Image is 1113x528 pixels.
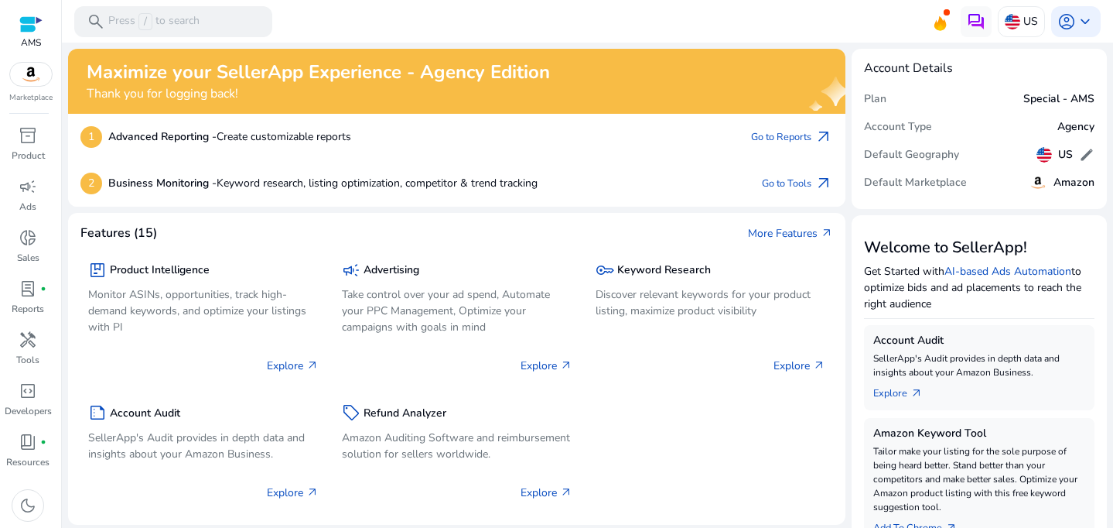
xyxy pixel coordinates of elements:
span: fiber_manual_record [40,286,46,292]
a: Explorearrow_outward [873,379,935,401]
h5: Plan [864,93,886,106]
span: arrow_outward [814,128,833,146]
span: / [138,13,152,30]
span: fiber_manual_record [40,439,46,445]
h5: Default Marketplace [864,177,967,190]
p: Explore [521,358,572,374]
p: Sales [17,251,39,265]
h5: Amazon [1053,177,1094,190]
span: arrow_outward [813,359,825,372]
b: Advanced Reporting - [108,129,217,144]
p: Ads [19,200,36,214]
span: edit [1079,147,1094,163]
span: code_blocks [19,382,37,400]
h5: Special - AMS [1023,93,1094,106]
h5: Account Audit [873,334,1085,348]
span: arrow_outward [821,227,833,239]
h4: Account Details [864,61,1094,76]
p: 2 [80,173,102,194]
span: summarize [88,403,107,422]
p: Take control over your ad spend, Automate your PPC Management, Optimize your campaigns with goals... [342,286,572,335]
p: Amazon Auditing Software and reimbursement solution for sellers worldwide. [342,430,572,462]
p: SellerApp's Audit provides in depth data and insights about your Amazon Business. [873,351,1085,379]
span: arrow_outward [560,486,572,499]
h5: Account Audit [110,407,180,420]
a: AI-based Ads Automation [944,264,1071,279]
h5: Default Geography [864,149,959,162]
span: arrow_outward [306,359,319,372]
p: Discover relevant keywords for your product listing, maximize product visibility [596,286,826,319]
h3: Welcome to SellerApp! [864,238,1094,257]
a: Go to Toolsarrow_outward [762,173,833,194]
p: Product [12,149,45,163]
span: arrow_outward [306,486,319,499]
p: Get Started with to optimize bids and ad placements to reach the right audience [864,263,1094,312]
h5: Keyword Research [617,264,711,277]
p: AMS [19,36,43,50]
span: key [596,261,614,279]
h5: Amazon Keyword Tool [873,427,1085,441]
p: Reports [12,302,44,316]
p: Developers [5,404,52,418]
img: us.svg [1036,147,1052,163]
span: lab_profile [19,279,37,298]
p: Resources [6,455,50,469]
h5: Agency [1057,121,1094,134]
h5: US [1058,149,1073,162]
h5: Product Intelligence [110,264,210,277]
p: Keyword research, listing optimization, competitor & trend tracking [108,175,538,191]
p: Explore [521,485,572,501]
a: More Featuresarrow_outward [748,225,833,242]
p: Explore [267,358,319,374]
p: Create customizable reports [108,129,351,145]
h5: Account Type [864,121,932,134]
p: Explore [267,485,319,501]
span: arrow_outward [560,359,572,372]
span: donut_small [19,228,37,247]
span: book_4 [19,433,37,451]
span: search [87,12,105,31]
p: US [1023,8,1038,35]
span: package [88,261,107,279]
span: handyman [19,331,37,349]
span: account_circle [1057,12,1076,31]
span: sell [342,403,360,422]
img: us.svg [1005,14,1020,29]
p: Marketplace [9,92,53,104]
span: arrow_outward [814,174,833,193]
span: inventory_2 [19,126,37,145]
h5: Advertising [364,264,419,277]
img: amazon.svg [10,63,52,86]
img: amazon.svg [1029,173,1047,192]
p: Explore [773,358,825,374]
p: Press to search [108,13,200,30]
h4: Thank you for logging back! [87,87,550,101]
span: campaign [19,177,37,196]
a: Go to Reportsarrow_outward [751,126,833,148]
h4: Features (15) [80,226,157,241]
span: arrow_outward [910,387,923,399]
p: 1 [80,126,102,148]
span: keyboard_arrow_down [1076,12,1094,31]
span: campaign [342,261,360,279]
h5: Refund Analyzer [364,407,446,420]
span: dark_mode [19,496,37,515]
p: Tools [16,353,39,367]
p: Monitor ASINs, opportunities, track high-demand keywords, and optimize your listings with PI [88,286,319,335]
p: SellerApp's Audit provides in depth data and insights about your Amazon Business. [88,430,319,462]
b: Business Monitoring - [108,176,217,190]
h2: Maximize your SellerApp Experience - Agency Edition [87,61,550,84]
p: Tailor make your listing for the sole purpose of being heard better. Stand better than your compe... [873,444,1085,514]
